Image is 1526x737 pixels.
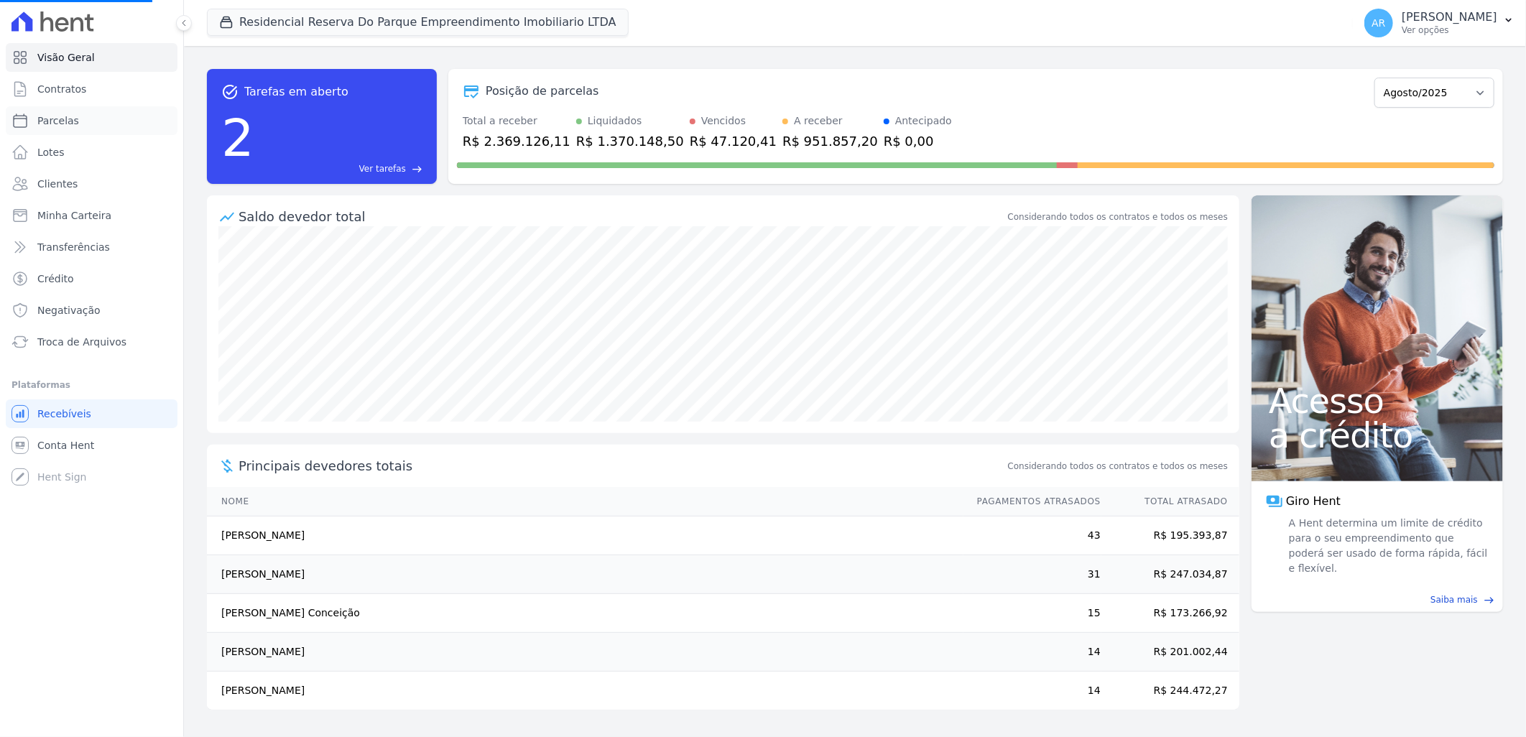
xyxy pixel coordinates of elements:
div: Saldo devedor total [239,207,1005,226]
td: [PERSON_NAME] [207,633,963,672]
a: Clientes [6,170,177,198]
a: Transferências [6,233,177,261]
a: Recebíveis [6,399,177,428]
div: Vencidos [701,113,746,129]
td: R$ 247.034,87 [1101,555,1239,594]
div: Liquidados [588,113,642,129]
span: A Hent determina um limite de crédito para o seu empreendimento que poderá ser usado de forma ráp... [1286,516,1489,576]
div: A receber [794,113,843,129]
td: 14 [963,672,1101,710]
td: R$ 201.002,44 [1101,633,1239,672]
div: 2 [221,101,254,175]
button: AR [PERSON_NAME] Ver opções [1353,3,1526,43]
th: Nome [207,487,963,516]
td: R$ 244.472,27 [1101,672,1239,710]
td: [PERSON_NAME] [207,672,963,710]
td: [PERSON_NAME] Conceição [207,594,963,633]
a: Lotes [6,138,177,167]
span: Transferências [37,240,110,254]
div: Plataformas [11,376,172,394]
th: Pagamentos Atrasados [963,487,1101,516]
button: Residencial Reserva Do Parque Empreendimento Imobiliario LTDA [207,9,629,36]
span: Giro Hent [1286,493,1341,510]
td: 14 [963,633,1101,672]
span: Conta Hent [37,438,94,453]
td: [PERSON_NAME] [207,555,963,594]
p: [PERSON_NAME] [1402,10,1497,24]
a: Negativação [6,296,177,325]
span: Acesso [1269,384,1486,418]
span: AR [1372,18,1385,28]
span: Saiba mais [1430,593,1478,606]
a: Crédito [6,264,177,293]
td: 15 [963,594,1101,633]
td: R$ 195.393,87 [1101,516,1239,555]
a: Parcelas [6,106,177,135]
span: Contratos [37,82,86,96]
td: [PERSON_NAME] [207,516,963,555]
span: east [412,164,422,175]
td: R$ 173.266,92 [1101,594,1239,633]
th: Total Atrasado [1101,487,1239,516]
span: Tarefas em aberto [244,83,348,101]
td: 31 [963,555,1101,594]
span: Ver tarefas [359,162,406,175]
a: Minha Carteira [6,201,177,230]
div: R$ 0,00 [884,131,952,151]
div: Antecipado [895,113,952,129]
span: Crédito [37,272,74,286]
span: east [1484,595,1494,606]
span: Troca de Arquivos [37,335,126,349]
span: Recebíveis [37,407,91,421]
div: Total a receber [463,113,570,129]
div: R$ 2.369.126,11 [463,131,570,151]
a: Contratos [6,75,177,103]
span: Minha Carteira [37,208,111,223]
a: Conta Hent [6,431,177,460]
p: Ver opções [1402,24,1497,36]
span: Parcelas [37,113,79,128]
div: R$ 951.857,20 [782,131,878,151]
span: task_alt [221,83,239,101]
a: Saiba mais east [1260,593,1494,606]
span: Visão Geral [37,50,95,65]
div: Considerando todos os contratos e todos os meses [1008,210,1228,223]
span: Lotes [37,145,65,159]
div: R$ 47.120,41 [690,131,777,151]
span: Negativação [37,303,101,317]
a: Troca de Arquivos [6,328,177,356]
div: Posição de parcelas [486,83,599,100]
a: Visão Geral [6,43,177,72]
a: Ver tarefas east [260,162,422,175]
td: 43 [963,516,1101,555]
span: Principais devedores totais [239,456,1005,476]
span: Considerando todos os contratos e todos os meses [1008,460,1228,473]
span: a crédito [1269,418,1486,453]
div: R$ 1.370.148,50 [576,131,684,151]
span: Clientes [37,177,78,191]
